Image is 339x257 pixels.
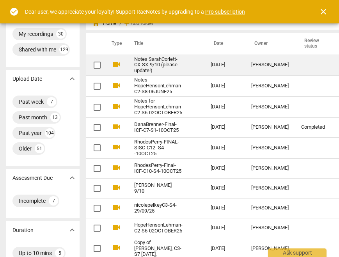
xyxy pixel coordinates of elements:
th: Type [105,33,125,55]
td: [DATE] [204,117,245,137]
div: 7 [49,196,58,206]
p: Assessment Due [12,174,53,182]
td: [DATE] [204,55,245,76]
div: [PERSON_NAME] [251,62,289,68]
div: [PERSON_NAME] [251,185,289,191]
th: Owner [245,33,295,55]
span: add [123,19,131,27]
span: expand_more [67,74,77,83]
button: Close [314,2,333,21]
button: Show more [66,73,78,85]
td: [DATE] [204,178,245,198]
div: Past week [19,98,44,106]
div: [PERSON_NAME] [251,246,289,252]
span: expand_more [67,173,77,183]
div: 51 [35,144,44,153]
div: Dear user, we appreciate your loyalty! Support RaeNotes by upgrading to a [25,8,245,16]
div: [PERSON_NAME] [251,124,289,130]
div: Up to 10 mins [19,249,52,257]
div: Past month [19,113,47,121]
th: Date [204,33,245,55]
div: [PERSON_NAME] [251,83,289,89]
td: [DATE] [204,97,245,118]
button: Show more [66,224,78,236]
a: [PERSON_NAME] 9/10 [134,183,183,194]
a: DanaBrenner-Final-ICF-C7-S1-10OCT25 [134,122,183,133]
a: Notes for HopeHensonLehman-C2-S6-02OCTOBER25 [134,98,183,116]
div: Past year [19,129,42,137]
p: Duration [12,226,34,234]
a: nicolepelkeyC3-S4-29/09/25 [134,202,183,214]
a: Pro subscription [205,9,245,15]
span: Home [92,19,116,27]
span: videocam [112,81,121,90]
span: home [92,19,100,27]
td: [DATE] [204,137,245,158]
span: videocam [112,243,121,252]
div: 7 [47,97,56,106]
td: [DATE] [204,158,245,178]
th: Title [125,33,204,55]
div: [PERSON_NAME] [251,104,289,110]
td: [DATE] [204,218,245,238]
div: 104 [45,128,54,138]
span: Add folder [131,21,153,27]
span: videocam [112,223,121,232]
span: expand_more [67,225,77,235]
span: videocam [112,163,121,172]
div: [PERSON_NAME] [251,225,289,231]
a: RhodesPerry-FINAL-SISC-C12 -S4 -10OCT25 [134,139,183,157]
span: videocam [112,183,121,192]
div: Ask support [268,248,327,257]
div: Shared with me [19,46,56,53]
button: Show more [66,172,78,184]
span: videocam [112,60,121,69]
a: Notes SarahCorlett-CX-SX-9/10 (please update!) [134,57,183,74]
div: [PERSON_NAME] [251,205,289,211]
p: Upload Date [12,75,42,83]
div: Incomplete [19,197,46,205]
div: 13 [50,113,60,122]
div: 30 [56,29,66,39]
div: [PERSON_NAME] [251,165,289,171]
div: Older [19,145,32,152]
span: videocam [112,122,121,131]
a: HopeHensonLehman-C2-S6-02OCTOBER25 [134,222,183,234]
div: 129 [59,45,69,54]
td: [DATE] [204,76,245,97]
a: RhodesPerry-Final-ICF-C10-S4-10OCT25 [134,163,183,174]
span: videocam [112,102,121,111]
span: videocam [112,142,121,152]
td: [DATE] [204,198,245,218]
div: My recordings [19,30,53,38]
span: / [119,21,121,27]
a: Notes HopeHensonLehman-C2-S8-06JUNE25 [134,77,183,95]
div: [PERSON_NAME] [251,145,289,151]
span: close [319,7,328,16]
div: Completed [301,124,335,130]
span: check_circle [9,7,19,16]
span: videocam [112,203,121,212]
